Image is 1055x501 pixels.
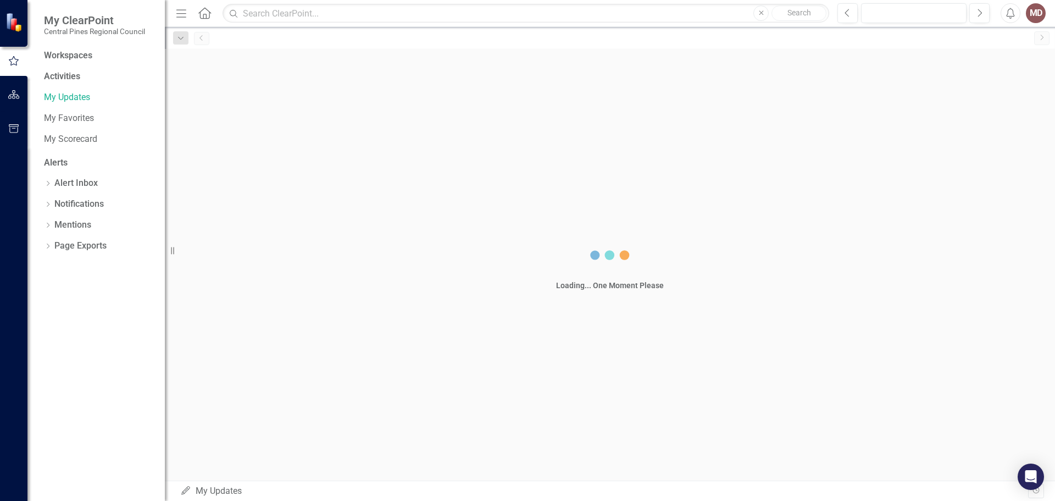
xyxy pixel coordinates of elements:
[787,8,811,17] span: Search
[44,133,154,146] a: My Scorecard
[44,14,145,27] span: My ClearPoint
[44,91,154,104] a: My Updates
[180,485,1028,498] div: My Updates
[54,198,104,211] a: Notifications
[44,157,154,169] div: Alerts
[54,177,98,190] a: Alert Inbox
[223,4,829,23] input: Search ClearPoint...
[771,5,826,21] button: Search
[44,49,92,62] div: Workspaces
[44,112,154,125] a: My Favorites
[5,13,25,32] img: ClearPoint Strategy
[54,219,91,232] a: Mentions
[54,240,107,252] a: Page Exports
[44,27,145,36] small: Central Pines Regional Council
[1026,3,1046,23] button: MD
[44,70,154,83] div: Activities
[1018,464,1044,490] div: Open Intercom Messenger
[556,280,664,291] div: Loading... One Moment Please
